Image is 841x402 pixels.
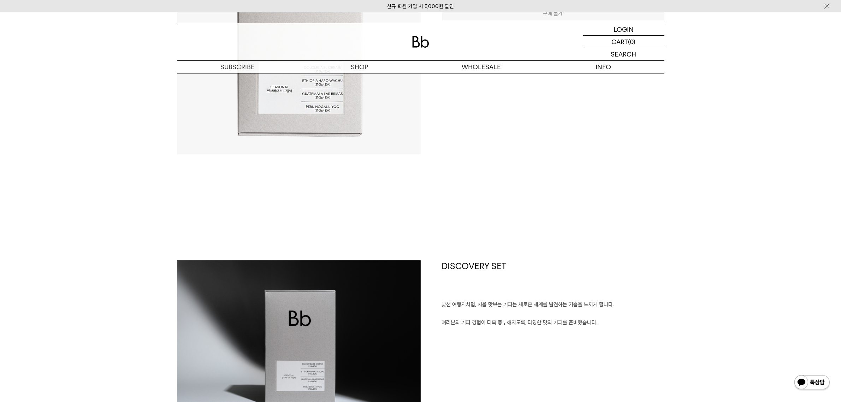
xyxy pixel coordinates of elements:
[299,61,421,73] a: SHOP
[177,61,299,73] a: SUBSCRIBE
[442,300,664,309] p: 낯선 여행지처럼, 처음 맛보는 커피는 새로운 세계를 발견하는 기쁨을 느끼게 합니다.
[614,23,634,35] p: LOGIN
[543,61,664,73] p: INFO
[583,23,664,36] a: LOGIN
[612,36,628,48] p: CART
[583,36,664,48] a: CART (0)
[794,374,830,391] img: 카카오톡 채널 1:1 채팅 버튼
[442,260,664,301] h1: DISCOVERY SET
[421,61,543,73] p: WHOLESALE
[412,36,429,48] img: 로고
[387,3,454,10] a: 신규 회원 가입 시 3,000원 할인
[442,318,664,327] p: 여러분의 커피 경험이 더욱 풍부해지도록, 다양한 맛의 커피를 준비했습니다.
[611,48,636,60] p: SEARCH
[628,36,636,48] p: (0)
